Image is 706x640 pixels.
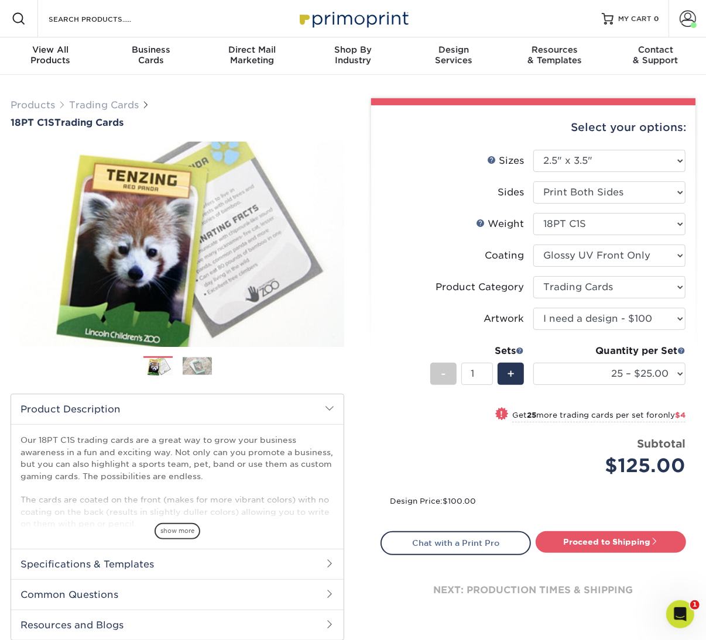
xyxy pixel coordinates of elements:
p: Our 18PT C1S trading cards are a great way to grow your business awareness in a fun and exciting ... [20,434,334,529]
h2: Resources and Blogs [11,610,344,640]
a: Products [11,99,55,111]
div: Weight [476,217,524,231]
div: Sizes [487,154,524,168]
span: 0 [654,15,659,23]
div: Coating [485,249,524,263]
small: Get more trading cards per set for [512,411,686,422]
div: Quantity per Set [533,344,686,358]
strong: Subtotal [637,437,686,450]
a: Direct MailMarketing [202,37,303,75]
img: Trading Cards 02 [183,357,212,375]
div: Product Category [436,280,524,294]
img: 18PT C1S 01 [11,129,344,360]
span: Business [101,44,201,55]
span: Shop By [303,44,403,55]
span: MY CART [618,14,652,24]
span: Resources [504,44,605,55]
a: BusinessCards [101,37,201,75]
iframe: Intercom live chat [666,600,694,628]
div: & Support [605,44,706,66]
span: - [441,365,446,383]
h2: Product Description [11,394,344,424]
div: Services [403,44,504,66]
span: show more [155,523,200,539]
span: + [507,365,515,383]
span: Contact [605,44,706,55]
span: ! [501,408,503,421]
h2: Common Questions [11,579,344,610]
a: Trading Cards [69,99,139,111]
div: Sets [430,344,524,358]
img: Trading Cards 01 [143,357,173,377]
strong: 25 [527,411,536,419]
a: Shop ByIndustry [303,37,403,75]
div: next: production times & shipping [381,555,686,625]
a: Proceed to Shipping [536,531,686,552]
a: 18PT C1STrading Cards [11,117,344,128]
span: Design [403,44,504,55]
div: $125.00 [542,452,686,480]
div: Sides [498,185,524,199]
a: Resources& Templates [504,37,605,75]
div: Artwork [484,312,524,326]
a: Contact& Support [605,37,706,75]
img: Primoprint [294,6,412,31]
h2: Specifications & Templates [11,549,344,579]
small: Design Price: [390,497,476,505]
span: Direct Mail [202,44,303,55]
a: DesignServices [403,37,504,75]
div: & Templates [504,44,605,66]
span: $100.00 [443,497,476,505]
span: 18PT C1S [11,117,54,128]
div: Cards [101,44,201,66]
input: SEARCH PRODUCTS..... [47,12,162,26]
div: Industry [303,44,403,66]
a: Chat with a Print Pro [381,531,531,555]
h1: Trading Cards [11,117,344,128]
span: $4 [675,411,686,419]
span: only [658,411,686,419]
div: Select your options: [381,105,686,150]
div: Marketing [202,44,303,66]
span: 1 [690,600,700,610]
